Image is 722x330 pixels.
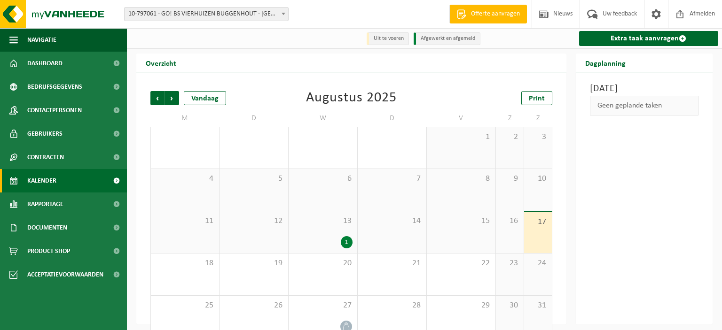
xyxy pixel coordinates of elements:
li: Afgewerkt en afgemeld [414,32,480,45]
h2: Dagplanning [576,54,635,72]
span: Gebruikers [27,122,63,146]
span: Offerte aanvragen [469,9,522,19]
div: Augustus 2025 [306,91,397,105]
span: Bedrijfsgegevens [27,75,82,99]
span: 12 [224,216,283,226]
span: 9 [501,174,519,184]
span: 5 [224,174,283,184]
span: 27 [293,300,353,311]
span: 26 [224,300,283,311]
td: M [150,110,220,127]
span: Navigatie [27,28,56,52]
td: V [427,110,496,127]
span: 28 [362,300,422,311]
span: 3 [529,132,547,142]
span: 16 [501,216,519,226]
span: Kalender [27,169,56,192]
span: Vorige [150,91,165,105]
span: Documenten [27,216,67,239]
span: 10-797061 - GO! BS VIERHUIZEN BUGGENHOUT - BUGGENHOUT [124,7,289,21]
span: 10-797061 - GO! BS VIERHUIZEN BUGGENHOUT - BUGGENHOUT [125,8,288,21]
span: 14 [362,216,422,226]
td: W [289,110,358,127]
span: Acceptatievoorwaarden [27,263,103,286]
li: Uit te voeren [367,32,409,45]
span: 1 [432,132,491,142]
span: Contracten [27,146,64,169]
td: Z [496,110,524,127]
span: 25 [156,300,214,311]
a: Extra taak aanvragen [579,31,719,46]
span: 23 [501,258,519,269]
a: Print [521,91,552,105]
span: 4 [156,174,214,184]
td: D [220,110,289,127]
span: 8 [432,174,491,184]
span: Print [529,95,545,102]
span: 20 [293,258,353,269]
span: 6 [293,174,353,184]
div: Geen geplande taken [590,96,699,115]
a: Offerte aanvragen [449,5,527,23]
span: 7 [362,174,422,184]
span: 10 [529,174,547,184]
span: 19 [224,258,283,269]
span: Product Shop [27,239,70,263]
span: 17 [529,217,547,227]
span: 30 [501,300,519,311]
h3: [DATE] [590,82,699,96]
span: 13 [293,216,353,226]
span: Rapportage [27,192,63,216]
span: 15 [432,216,491,226]
td: Z [524,110,552,127]
span: 11 [156,216,214,226]
span: Contactpersonen [27,99,82,122]
span: Volgende [165,91,179,105]
span: 21 [362,258,422,269]
div: 1 [341,236,353,248]
span: 18 [156,258,214,269]
span: 24 [529,258,547,269]
div: Vandaag [184,91,226,105]
span: 29 [432,300,491,311]
span: Dashboard [27,52,63,75]
h2: Overzicht [136,54,186,72]
span: 22 [432,258,491,269]
span: 2 [501,132,519,142]
td: D [358,110,427,127]
span: 31 [529,300,547,311]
